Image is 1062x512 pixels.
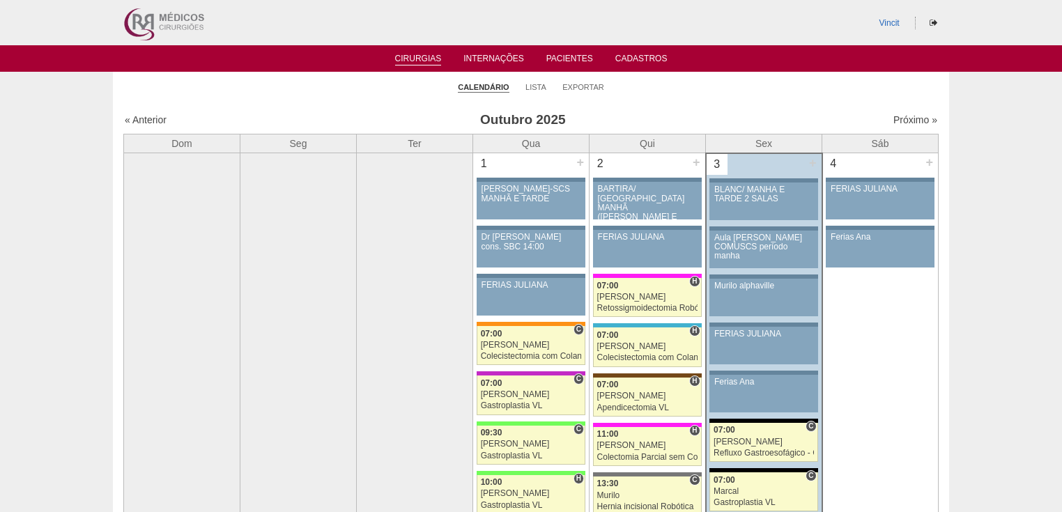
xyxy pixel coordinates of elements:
div: 3 [707,154,728,175]
a: Exportar [562,82,604,92]
div: Key: Aviso [477,178,585,182]
a: FERIAS JULIANA [477,278,585,316]
div: FERIAS JULIANA [714,329,813,339]
div: Key: Aviso [709,178,817,183]
div: Gastroplastia VL [481,501,582,510]
div: [PERSON_NAME]-SCS MANHÃ E TARDE [482,185,581,203]
div: + [691,153,702,171]
div: [PERSON_NAME] [597,391,698,401]
div: Key: Aviso [709,226,817,231]
div: Gastroplastia VL [714,498,814,507]
a: Murilo alphaville [709,279,817,316]
div: Key: Pro Matre [593,274,702,278]
a: FERIAS JULIANA [593,230,702,267]
div: Key: Aviso [709,323,817,327]
span: Hospital [689,425,700,436]
i: Sair [930,19,937,27]
a: « Anterior [125,114,167,125]
span: Consultório [806,470,816,481]
div: Refluxo Gastroesofágico - Cirurgia VL [714,449,814,458]
div: Murilo alphaville [714,281,813,290]
div: Key: Brasil [477,421,585,426]
span: 07:00 [597,330,619,340]
div: + [807,154,819,172]
div: [PERSON_NAME] [481,390,582,399]
div: Colecistectomia com Colangiografia VL [597,353,698,362]
div: [PERSON_NAME] [481,440,582,449]
span: 07:00 [597,281,619,290]
a: C 07:00 [PERSON_NAME] Gastroplastia VL [477,375,585,414]
a: H 07:00 [PERSON_NAME] Retossigmoidectomia Robótica [593,278,702,317]
div: Colecistectomia com Colangiografia VL [481,352,582,361]
a: C 07:00 Marcal Gastroplastia VL [709,472,817,511]
div: Aula [PERSON_NAME] COMUSCS período manha [714,233,813,261]
div: [PERSON_NAME] [714,437,814,447]
div: Key: Santa Joana [593,373,702,378]
div: + [923,153,935,171]
div: Key: Aviso [593,226,702,230]
a: Próximo » [893,114,937,125]
div: BLANC/ MANHÃ E TARDE 2 SALAS [714,185,813,203]
a: Ferias Ana [709,375,817,412]
a: FERIAS JULIANA [826,182,934,219]
div: Ferias Ana [714,378,813,387]
div: Gastroplastia VL [481,401,582,410]
span: Hospital [689,325,700,336]
span: Consultório [574,373,584,385]
div: FERIAS JULIANA [482,281,581,290]
div: 1 [473,153,495,174]
div: + [574,153,586,171]
div: Gastroplastia VL [481,451,582,460]
span: 09:30 [481,428,502,437]
th: Sex [706,134,822,153]
div: Key: Neomater [593,323,702,327]
a: C 07:00 [PERSON_NAME] Refluxo Gastroesofágico - Cirurgia VL [709,423,817,462]
div: Marcal [714,487,814,496]
div: Key: Pro Matre [593,423,702,427]
a: FERIAS JULIANA [709,327,817,364]
a: Ferias Ana [826,230,934,267]
th: Qua [473,134,590,153]
span: Consultório [689,474,700,486]
div: [PERSON_NAME] [481,341,582,350]
div: Apendicectomia VL [597,403,698,412]
a: BARTIRA/ [GEOGRAPHIC_DATA] MANHÃ ([PERSON_NAME] E ANA)/ SANTA JOANA -TARDE [593,182,702,219]
a: Vincit [879,18,900,28]
h3: Outubro 2025 [320,110,726,130]
th: Qui [590,134,706,153]
a: BLANC/ MANHÃ E TARDE 2 SALAS [709,183,817,220]
span: 07:00 [714,475,735,485]
span: 07:00 [481,378,502,388]
div: Key: Aviso [826,226,934,230]
a: C 07:00 [PERSON_NAME] Colecistectomia com Colangiografia VL [477,326,585,365]
div: Key: Blanc [709,419,817,423]
a: Cadastros [615,54,668,68]
span: 07:00 [481,329,502,339]
div: Key: Aviso [477,274,585,278]
div: Key: Brasil [477,471,585,475]
div: Dr [PERSON_NAME] cons. SBC 14:00 [482,233,581,251]
div: Key: São Luiz - SCS [477,322,585,326]
span: 07:00 [714,425,735,435]
div: FERIAS JULIANA [831,185,930,194]
a: Lista [525,82,546,92]
a: Internações [463,54,524,68]
div: 4 [823,153,845,174]
span: Consultório [574,424,584,435]
div: FERIAS JULIANA [598,233,697,242]
div: Retossigmoidectomia Robótica [597,304,698,313]
span: Hospital [574,473,584,484]
span: 07:00 [597,380,619,389]
span: 11:00 [597,429,619,439]
div: 2 [590,153,611,174]
div: [PERSON_NAME] [597,342,698,351]
span: 10:00 [481,477,502,487]
div: Hernia incisional Robótica [597,502,698,511]
a: Cirurgias [395,54,442,65]
th: Seg [240,134,357,153]
span: Consultório [574,324,584,335]
a: Dr [PERSON_NAME] cons. SBC 14:00 [477,230,585,267]
div: Key: Aviso [709,274,817,279]
div: Key: Aviso [709,371,817,375]
a: Pacientes [546,54,593,68]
